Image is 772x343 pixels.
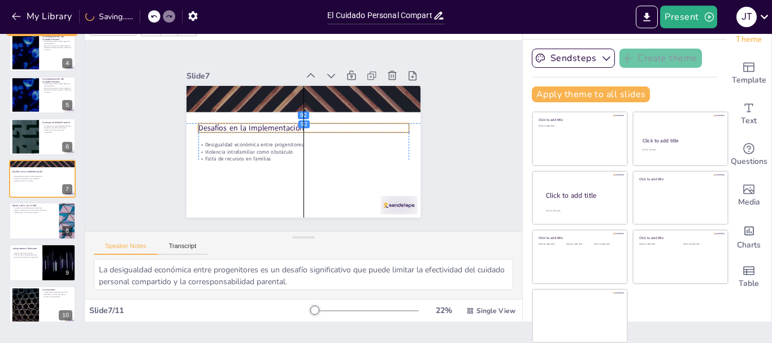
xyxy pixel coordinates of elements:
button: Present [660,6,717,28]
div: 9 [62,268,72,278]
span: Template [732,74,766,86]
button: Apply theme to all slides [532,86,650,102]
p: Ejercicio conjunto de la patria potestad [42,87,72,89]
p: Importancia de los derechos y deberes en la crianza [42,89,72,93]
p: Conceptualización del Cuidado Personal [42,77,72,84]
p: Cumplimiento de obligaciones alimenticias [12,207,56,209]
span: Theme [736,33,762,46]
span: Questions [731,155,767,168]
button: j t [736,6,757,28]
div: 7 [62,184,72,194]
div: 5 [9,76,76,114]
p: Evaluación continua del impacto [42,293,72,296]
div: Add text boxes [726,94,771,134]
button: Sendsteps [532,49,615,68]
div: 6 [62,142,72,152]
p: Involucramiento en decisiones importantes [42,129,72,133]
div: 7 [9,160,76,197]
p: Superación de roles tradicionales [42,127,72,129]
div: 8 [9,202,76,240]
div: 4 [62,58,72,68]
p: Rol de la jurisprudencia [42,295,72,297]
div: Click to add text [539,125,619,128]
div: Click to add title [539,236,619,240]
div: Click to add title [643,137,718,144]
p: Registro de Deudores de Pensiones de Alimentos [12,209,56,211]
p: Desafíos en la Implementación [235,49,384,212]
input: Insert title [327,7,433,24]
span: Table [739,277,759,290]
p: Violencia intrafamiliar como obstáculo [219,66,365,227]
p: Conclusiones [42,288,72,291]
div: 6 [9,118,76,155]
p: Implicaciones en la práctica judicial [12,211,56,214]
p: Autonomía progresiva en decisiones [12,256,39,258]
p: Violencia intrafamiliar como obstáculo [12,178,72,180]
div: Click to add title [546,191,618,201]
div: Click to add text [566,243,592,246]
p: Diferenciación entre cuidado personal y patria potestad [42,41,72,45]
p: Desigualdad económica entre progenitores [12,176,72,178]
div: 8 [62,226,72,236]
span: Text [741,115,757,127]
div: 4 [9,34,76,71]
p: Derecho del niño a ser oído [12,252,39,254]
div: Click to add title [639,236,720,240]
p: Diferenciación entre cuidado personal y patria potestad [42,83,72,86]
p: Jurisprudencia Relevante [12,247,39,250]
div: Click to add body [546,210,617,212]
p: Criterios sobre idoneidad parental [12,254,39,257]
p: Efectos de la Ley 21.389 [12,203,56,207]
p: Falta de recursos en familias [12,180,72,182]
div: j t [736,7,757,27]
div: Add ready made slides [726,53,771,94]
button: Create theme [619,49,702,68]
button: Speaker Notes [94,242,158,255]
div: Slide 7 [266,5,349,95]
div: Click to add text [594,243,619,246]
div: Saving...... [85,11,133,22]
div: Click to add text [683,243,719,246]
button: My Library [8,7,77,25]
button: Transcript [158,242,208,255]
button: Export to PowerPoint [636,6,658,28]
p: Implicaciones significativas de la ley [42,291,72,293]
p: Falta de recursos en familias [213,71,359,232]
div: 5 [62,100,72,110]
p: Ejercicio conjunto de la patria potestad [42,45,72,47]
div: Click to add text [642,149,717,151]
p: Conceptualización del Cuidado Personal [42,35,72,41]
p: Desigualdad económica entre progenitores [224,61,370,223]
div: Get real-time input from your audience [726,134,771,175]
div: 10 [59,310,72,320]
div: Slide 7 / 11 [89,305,310,316]
p: Importancia de los derechos y deberes en la crianza [42,47,72,51]
div: 9 [9,244,76,281]
div: Add a table [726,257,771,297]
div: Click to add text [639,243,675,246]
p: Corresponsabilidad Parental [42,121,72,124]
div: Click to add text [539,243,564,246]
p: Principio de corresponsabilidad parental [42,125,72,127]
div: Add images, graphics, shapes or video [726,175,771,216]
textarea: La desigualdad económica entre progenitores es un desafío significativo que puede limitar la efec... [94,259,513,290]
span: Charts [737,239,761,251]
div: Click to add title [639,176,720,181]
div: 10 [9,286,76,323]
p: Desafíos en la Implementación [12,171,72,174]
span: Single View [476,306,515,315]
div: Add charts and graphs [726,216,771,257]
div: Click to add title [539,118,619,122]
div: 22 % [430,305,457,316]
span: Media [738,196,760,209]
